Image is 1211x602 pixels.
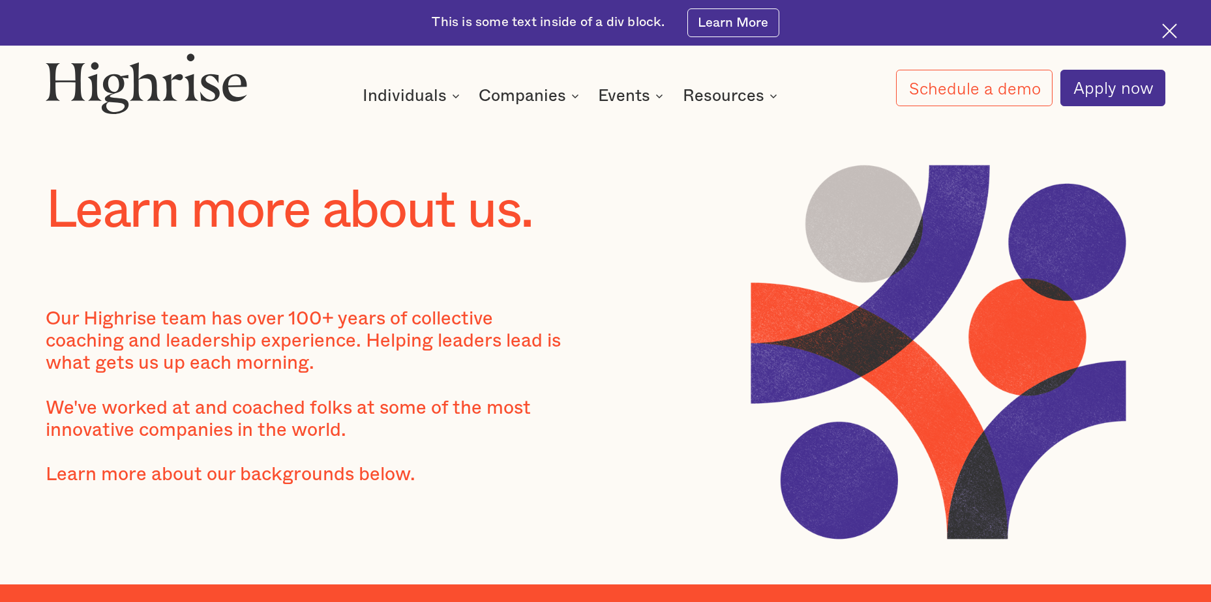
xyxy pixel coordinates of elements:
[363,88,447,104] div: Individuals
[687,8,779,37] a: Learn More
[432,14,665,32] div: This is some text inside of a div block.
[598,88,650,104] div: Events
[46,182,606,240] h1: Learn more about us.
[46,53,248,114] img: Highrise logo
[46,308,561,509] div: Our Highrise team has over 100+ years of collective coaching and leadership experience. Helping l...
[363,88,464,104] div: Individuals
[479,88,583,104] div: Companies
[683,88,781,104] div: Resources
[1162,23,1177,38] img: Cross icon
[683,88,764,104] div: Resources
[479,88,566,104] div: Companies
[598,88,667,104] div: Events
[1060,70,1166,106] a: Apply now
[896,70,1053,106] a: Schedule a demo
